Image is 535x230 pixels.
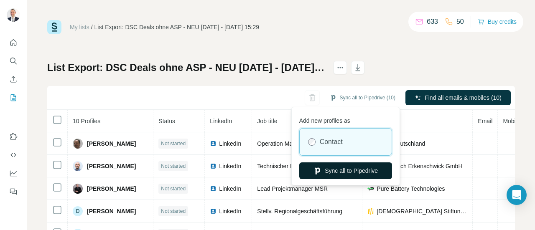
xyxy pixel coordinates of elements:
span: [PERSON_NAME] [87,139,136,148]
button: Quick start [7,35,20,50]
span: LinkedIn [219,185,241,193]
button: Find all emails & mobiles (10) [405,90,511,105]
span: Technischer Betriebsleiter Fleisch [257,163,344,169]
span: Stellv. Regionalgeschäftsführung [257,208,342,215]
a: My lists [70,24,89,30]
label: Contact [320,137,343,147]
span: [PERSON_NAME] [87,207,136,215]
h1: List Export: DSC Deals ohne ASP - NEU [DATE] - [DATE] 15:29 [47,61,326,74]
span: Pure Battery Technologies [377,185,445,193]
img: LinkedIn logo [210,208,217,215]
span: Not started [161,207,186,215]
span: LinkedIn [219,139,241,148]
span: Westfleisch Erkenschwick GmbH [377,162,462,170]
span: Not started [161,162,186,170]
span: LinkedIn [219,207,241,215]
li: / [91,23,93,31]
span: LinkedIn [210,118,232,124]
span: LinkedIn [219,162,241,170]
button: My lists [7,90,20,105]
span: Lead Projektmanager MSR [257,185,328,192]
span: Not started [161,140,186,147]
button: Dashboard [7,166,20,181]
div: D [73,206,83,216]
span: [PERSON_NAME] [87,162,136,170]
img: Avatar [7,8,20,22]
button: Search [7,53,20,68]
button: Sync all to Pipedrive (10) [324,91,401,104]
span: Herta Deutschland [377,139,425,148]
div: Open Intercom Messenger [507,185,527,205]
button: Buy credits [478,16,517,28]
img: Avatar [73,184,83,194]
img: LinkedIn logo [210,163,217,169]
p: 50 [456,17,464,27]
button: Feedback [7,184,20,199]
span: Not started [161,185,186,192]
img: company-logo [367,208,374,215]
img: Avatar [73,161,83,171]
span: Job title [257,118,277,124]
button: Sync all to Pipedrive [299,162,392,179]
span: Find all emails & mobiles (10) [425,94,502,102]
span: Operation Manager/ Produktionsleiter [257,140,354,147]
p: Add new profiles as [299,113,392,125]
img: Avatar [73,139,83,149]
span: [PERSON_NAME] [87,185,136,193]
img: LinkedIn logo [210,185,217,192]
img: Surfe Logo [47,20,61,34]
span: Email [478,118,492,124]
span: Mobile [503,118,520,124]
span: [DEMOGRAPHIC_DATA] Stiftung [GEOGRAPHIC_DATA] [377,207,467,215]
span: 10 Profiles [73,118,100,124]
img: company-logo [367,185,374,192]
p: 633 [427,17,438,27]
button: Enrich CSV [7,72,20,87]
button: actions [334,61,347,74]
button: Use Surfe on LinkedIn [7,129,20,144]
button: Use Surfe API [7,147,20,162]
img: LinkedIn logo [210,140,217,147]
div: List Export: DSC Deals ohne ASP - NEU [DATE] - [DATE] 15:29 [94,23,259,31]
span: Status [158,118,175,124]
